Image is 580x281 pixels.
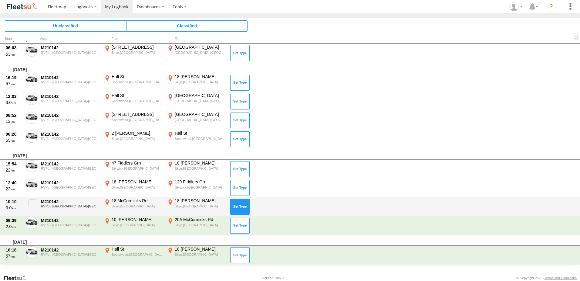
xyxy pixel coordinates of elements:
div: [GEOGRAPHIC_DATA] [175,44,226,50]
div: Skye,[GEOGRAPHIC_DATA] [112,137,163,141]
div: [GEOGRAPHIC_DATA],[GEOGRAPHIC_DATA] [175,99,226,103]
i: ? [546,2,556,12]
label: Click to View Event Location [166,179,227,197]
button: Click to Set [230,45,250,61]
div: Anthony Winton [507,2,525,11]
div: © Copyright 2025 - [516,276,577,280]
label: Click to View Event Location [103,44,164,62]
span: Refresh [573,35,580,40]
div: 57 [6,81,22,86]
label: Click to View Event Location [103,112,164,129]
div: RVPL - [GEOGRAPHIC_DATA]/[GEOGRAPHIC_DATA]/[GEOGRAPHIC_DATA] [41,223,100,227]
div: Hall St [175,130,226,136]
div: RVPL - [GEOGRAPHIC_DATA]/[GEOGRAPHIC_DATA]/[GEOGRAPHIC_DATA] [41,137,100,140]
div: [STREET_ADDRESS] [112,112,163,117]
div: 18 [PERSON_NAME] [175,198,226,203]
div: RVPL - [GEOGRAPHIC_DATA]/[GEOGRAPHIC_DATA]/[GEOGRAPHIC_DATA] [41,253,100,256]
a: Terms and Conditions [545,276,577,280]
div: 57 [6,253,22,259]
div: Spotswood,[GEOGRAPHIC_DATA] [175,137,226,141]
div: 08:52 [6,113,22,118]
button: Click to Set [230,180,250,196]
div: 55 [6,137,22,143]
div: RVPL - [GEOGRAPHIC_DATA]/[GEOGRAPHIC_DATA]/[GEOGRAPHIC_DATA] [41,118,100,122]
div: Skye,[GEOGRAPHIC_DATA] [175,223,226,227]
label: Click to View Event Location [166,160,227,178]
button: Click to Set [230,218,250,234]
div: 12:40 [6,180,22,186]
div: Spotswood,[GEOGRAPHIC_DATA] [112,118,163,122]
label: Click to View Event Location [166,246,227,264]
label: Click to View Event Location [103,198,164,216]
div: 2 [PERSON_NAME] [112,130,163,136]
div: Skye,[GEOGRAPHIC_DATA] [175,80,226,84]
div: 16:19 [6,75,22,80]
div: From [103,37,164,40]
div: M210142 [41,180,100,186]
div: M210142 [41,161,100,167]
button: Click to Set [230,247,250,263]
label: Click to View Event Location [166,217,227,234]
div: [GEOGRAPHIC_DATA] [175,93,226,98]
div: 06:26 [6,131,22,137]
div: RVPL - [GEOGRAPHIC_DATA]/[GEOGRAPHIC_DATA]/[GEOGRAPHIC_DATA] [41,99,100,103]
div: Version: 306.00 [262,276,285,280]
div: Skye,[GEOGRAPHIC_DATA] [112,50,163,55]
div: M210142 [41,94,100,99]
div: Spotswood,[GEOGRAPHIC_DATA] [112,99,163,103]
div: Berwick,[GEOGRAPHIC_DATA] [112,166,163,171]
div: 13 [6,119,22,124]
div: 3.0 [6,100,22,105]
img: fleetsu-logo-horizontal.svg [6,2,38,11]
div: Skye,[GEOGRAPHIC_DATA] [112,185,163,189]
label: Click to View Event Location [103,93,164,110]
div: 18 [PERSON_NAME] [175,160,226,166]
div: 12:03 [6,94,22,99]
div: 10:10 [6,199,22,204]
div: M210142 [41,45,100,50]
div: 18 [PERSON_NAME] [175,246,226,252]
div: M210142 [41,247,100,253]
button: Click to Set [230,94,250,109]
div: M210142 [41,75,100,80]
button: Click to Set [230,113,250,128]
div: M210142 [41,218,100,223]
label: Click to View Event Location [103,160,164,178]
div: 10 [PERSON_NAME] [112,217,163,222]
label: Click to View Event Location [166,198,227,216]
div: 129 Fiddlers Grn [175,179,226,185]
div: Skye,[GEOGRAPHIC_DATA] [175,204,226,208]
div: Skye,[GEOGRAPHIC_DATA] [175,166,226,171]
label: Click to View Event Location [103,179,164,197]
label: Click to View Event Location [166,112,227,129]
div: [GEOGRAPHIC_DATA],[GEOGRAPHIC_DATA] [175,118,226,122]
div: 22 [6,167,22,173]
div: Hall St [112,74,163,79]
div: Click to Sort [5,37,23,40]
div: 06:03 [6,45,22,50]
div: 18 McCormicks Rd [112,198,163,203]
div: [GEOGRAPHIC_DATA],[GEOGRAPHIC_DATA] [175,50,226,55]
div: M210142 [41,113,100,118]
div: 2.0 [6,224,22,229]
label: Click to View Event Location [166,130,227,148]
div: Berwick,[GEOGRAPHIC_DATA] [175,185,226,189]
div: RVPL - [GEOGRAPHIC_DATA]/[GEOGRAPHIC_DATA]/[GEOGRAPHIC_DATA] [41,167,100,170]
div: Skye,[GEOGRAPHIC_DATA] [112,204,163,208]
span: Click to view Unclassified Trips [5,20,126,31]
div: Skye,[GEOGRAPHIC_DATA] [112,223,163,227]
div: 22 [6,186,22,192]
div: RVPL - [GEOGRAPHIC_DATA]/[GEOGRAPHIC_DATA]/[GEOGRAPHIC_DATA] [41,51,100,54]
button: Click to Set [230,75,250,91]
div: 16:16 [6,247,22,253]
div: Hall St [112,93,163,98]
div: Asset [40,37,101,40]
label: Click to View Event Location [103,217,164,234]
div: To [166,37,227,40]
div: 53 [6,51,22,57]
div: 18 [PERSON_NAME] [112,179,163,185]
div: Spotswood,[GEOGRAPHIC_DATA] [112,80,163,84]
div: 20A McCormicks Rd [175,217,226,222]
div: Spotswood,[GEOGRAPHIC_DATA] [112,252,163,257]
label: Click to View Event Location [166,74,227,92]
